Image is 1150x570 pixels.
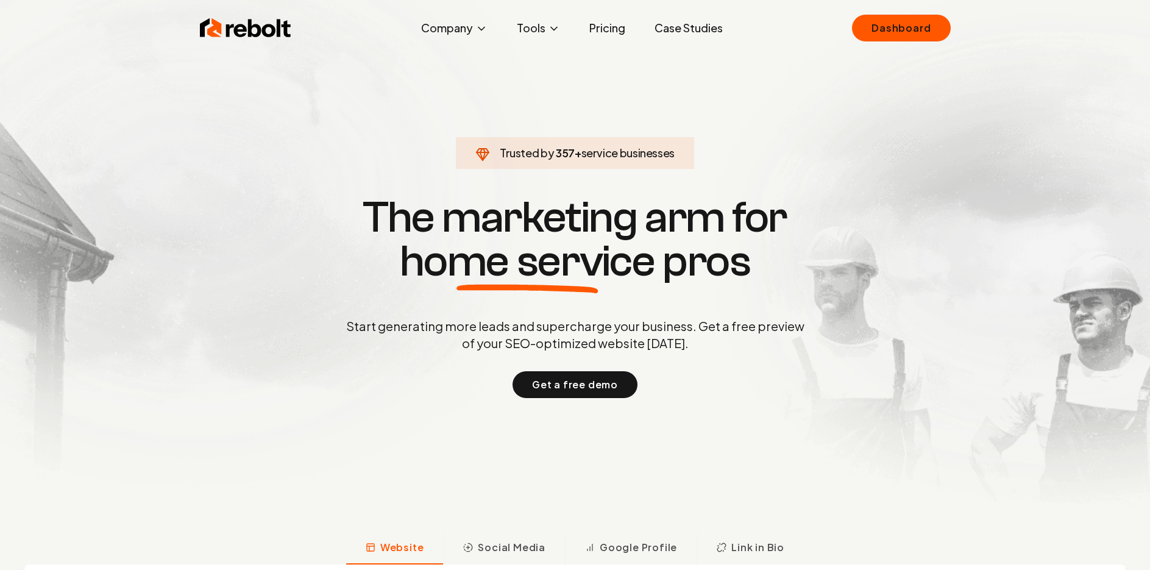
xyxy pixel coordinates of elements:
span: home service [400,240,655,283]
span: Google Profile [600,540,677,555]
button: Company [411,16,497,40]
a: Pricing [580,16,635,40]
h1: The marketing arm for pros [283,196,868,283]
span: Website [380,540,424,555]
span: + [575,146,581,160]
span: service businesses [581,146,675,160]
button: Tools [507,16,570,40]
span: 357 [556,144,575,162]
span: Link in Bio [731,540,784,555]
span: Trusted by [500,146,554,160]
button: Social Media [443,533,565,565]
button: Website [346,533,444,565]
span: Social Media [478,540,545,555]
a: Dashboard [852,15,950,41]
button: Google Profile [565,533,697,565]
button: Link in Bio [697,533,804,565]
img: Rebolt Logo [200,16,291,40]
a: Case Studies [645,16,733,40]
button: Get a free demo [513,371,637,398]
p: Start generating more leads and supercharge your business. Get a free preview of your SEO-optimiz... [344,318,807,352]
